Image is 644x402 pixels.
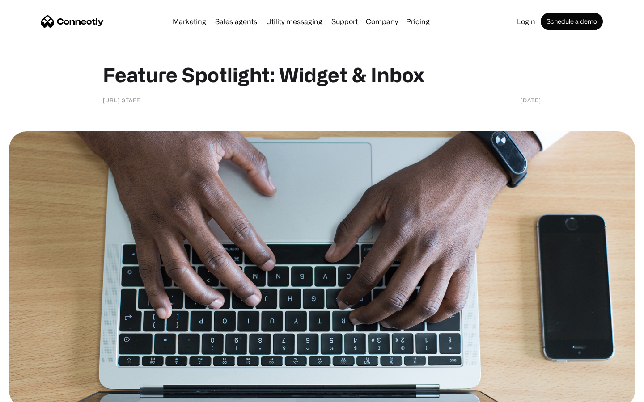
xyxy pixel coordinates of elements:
a: Sales agents [212,18,261,25]
a: Marketing [169,18,210,25]
a: Support [328,18,361,25]
a: Login [513,18,539,25]
h1: Feature Spotlight: Widget & Inbox [103,63,541,87]
a: Schedule a demo [541,13,603,30]
a: Pricing [402,18,433,25]
div: [DATE] [521,96,541,105]
div: Company [366,15,398,28]
div: [URL] staff [103,96,140,105]
ul: Language list [18,386,54,399]
aside: Language selected: English [9,386,54,399]
a: Utility messaging [263,18,326,25]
